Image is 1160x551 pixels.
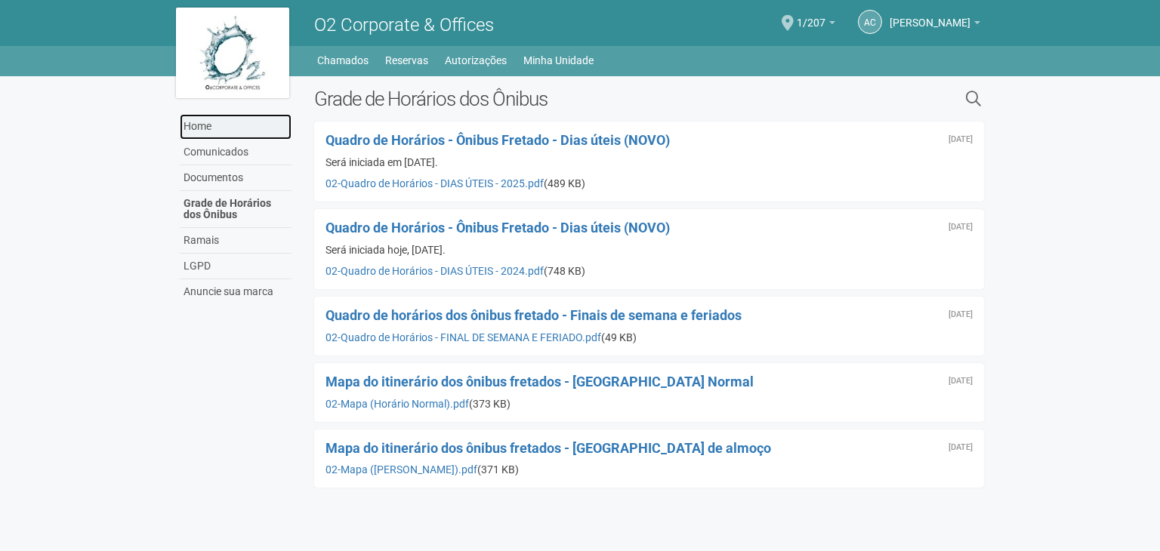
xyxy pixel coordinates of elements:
a: 02-Quadro de Horários - DIAS ÚTEIS - 2024.pdf [325,265,544,277]
a: Autorizações [445,50,507,71]
a: LGPD [180,254,292,279]
div: Segunda-feira, 13 de maio de 2024 às 11:08 [949,223,973,232]
h2: Grade de Horários dos Ônibus [314,88,810,110]
a: AC [858,10,882,34]
div: Será iniciada em [DATE]. [325,155,973,169]
div: (489 KB) [325,177,973,190]
a: Home [180,114,292,140]
span: O2 Corporate & Offices [314,14,494,35]
div: (49 KB) [325,331,973,344]
a: Reservas [385,50,428,71]
a: Quadro de Horários - Ônibus Fretado - Dias úteis (NOVO) [325,220,670,235]
div: (748 KB) [325,264,973,278]
a: Mapa do itinerário dos ônibus fretados - [GEOGRAPHIC_DATA] Normal [325,374,754,389]
span: Andréa Cunha [890,2,970,29]
a: Comunicados [180,140,292,165]
a: Minha Unidade [523,50,594,71]
div: Será iniciada hoje, [DATE]. [325,243,973,257]
div: Sexta-feira, 23 de outubro de 2020 às 16:55 [949,310,973,319]
img: logo.jpg [176,8,289,98]
div: (371 KB) [325,463,973,476]
div: Sexta-feira, 23 de outubro de 2020 às 16:53 [949,443,973,452]
a: 02-Mapa (Horário Normal).pdf [325,398,469,410]
a: 02-Quadro de Horários - DIAS ÚTEIS - 2025.pdf [325,177,544,189]
a: 1/207 [797,19,835,31]
a: Anuncie sua marca [180,279,292,304]
a: Quadro de horários dos ônibus fretado - Finais de semana e feriados [325,307,742,323]
a: 02-Quadro de Horários - FINAL DE SEMANA E FERIADO.pdf [325,331,601,343]
div: Sexta-feira, 23 de outubro de 2020 às 16:54 [949,377,973,386]
span: 1/207 [797,2,825,29]
a: 02-Mapa ([PERSON_NAME]).pdf [325,463,477,476]
a: Chamados [317,50,369,71]
a: Ramais [180,228,292,254]
a: [PERSON_NAME] [890,19,980,31]
div: Sexta-feira, 24 de janeiro de 2025 às 19:36 [949,135,973,144]
a: Documentos [180,165,292,191]
a: Grade de Horários dos Ônibus [180,191,292,228]
a: Quadro de Horários - Ônibus Fretado - Dias úteis (NOVO) [325,132,670,148]
div: (373 KB) [325,397,973,411]
a: Mapa do itinerário dos ônibus fretados - [GEOGRAPHIC_DATA] de almoço [325,440,771,456]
